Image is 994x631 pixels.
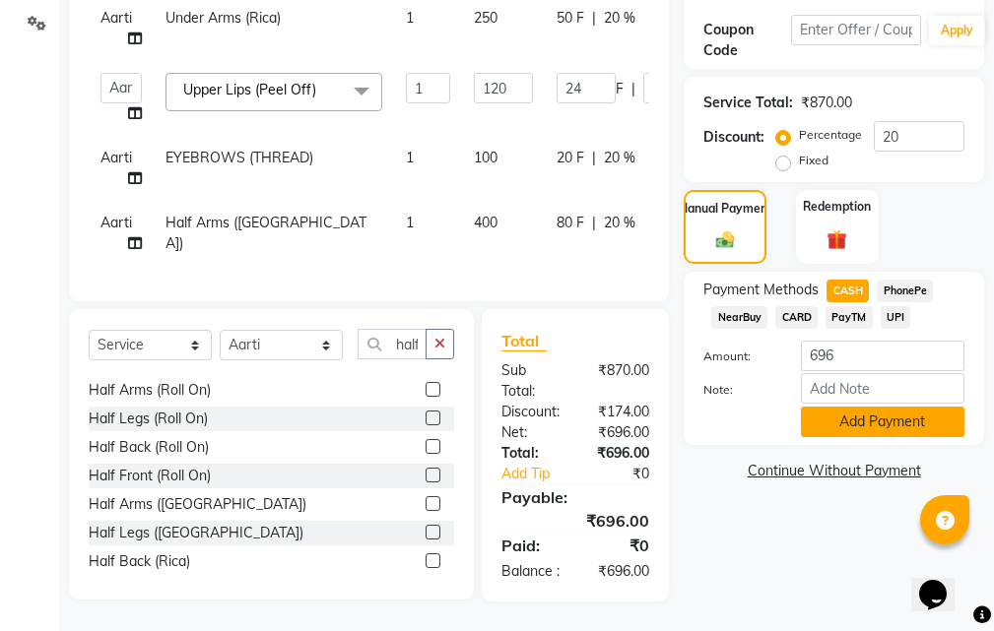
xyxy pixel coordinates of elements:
[678,200,772,218] label: Manual Payment
[89,409,208,429] div: Half Legs (Roll On)
[821,227,853,252] img: _gift.svg
[775,306,818,329] span: CARD
[487,509,664,533] div: ₹696.00
[487,561,575,582] div: Balance :
[877,280,933,302] span: PhonePe
[166,149,313,166] span: EYEBROWS (THREAD)
[487,360,575,402] div: Sub Total:
[575,534,664,557] div: ₹0
[575,561,664,582] div: ₹696.00
[703,20,790,61] div: Coupon Code
[688,461,980,481] a: Continue Without Payment
[487,534,575,557] div: Paid:
[487,485,664,509] div: Payable:
[406,9,414,27] span: 1
[604,213,635,233] span: 20 %
[703,127,764,148] div: Discount:
[631,79,635,99] span: |
[557,8,584,29] span: 50 F
[89,551,190,572] div: Half Back (Rica)
[791,15,921,45] input: Enter Offer / Coupon Code
[592,8,596,29] span: |
[826,306,873,329] span: PayTM
[183,81,316,98] span: Upper Lips (Peel Off)
[801,93,852,113] div: ₹870.00
[703,280,819,300] span: Payment Methods
[911,552,974,611] iframe: chat widget
[803,198,871,216] label: Redemption
[406,149,414,166] span: 1
[590,464,664,484] div: ₹0
[616,79,624,99] span: F
[474,149,497,166] span: 100
[703,93,793,113] div: Service Total:
[799,126,862,144] label: Percentage
[501,331,547,351] span: Total
[557,213,584,233] span: 80 F
[100,149,132,166] span: Aarti
[100,9,132,27] span: Aarti
[316,81,325,98] a: x
[881,306,911,329] span: UPI
[689,347,785,365] label: Amount:
[474,9,497,27] span: 250
[827,280,869,302] span: CASH
[89,466,211,486] div: Half Front (Roll On)
[592,213,596,233] span: |
[592,148,596,168] span: |
[474,214,497,231] span: 400
[89,437,209,458] div: Half Back (Roll On)
[358,329,427,359] input: Search or Scan
[406,214,414,231] span: 1
[711,306,767,329] span: NearBuy
[799,152,828,169] label: Fixed
[604,148,635,168] span: 20 %
[689,381,785,399] label: Note:
[604,8,635,29] span: 20 %
[89,494,306,515] div: Half Arms ([GEOGRAPHIC_DATA])
[929,16,985,45] button: Apply
[89,523,303,543] div: Half Legs ([GEOGRAPHIC_DATA])
[575,443,664,464] div: ₹696.00
[487,422,575,443] div: Net:
[710,229,740,250] img: _cash.svg
[575,402,664,422] div: ₹174.00
[801,341,964,371] input: Amount
[575,360,664,402] div: ₹870.00
[487,464,590,484] a: Add Tip
[575,422,664,443] div: ₹696.00
[100,214,132,231] span: Aarti
[801,407,964,437] button: Add Payment
[801,373,964,404] input: Add Note
[89,380,211,401] div: Half Arms (Roll On)
[166,9,281,27] span: Under Arms (Rica)
[487,443,575,464] div: Total:
[557,148,584,168] span: 20 F
[166,214,366,252] span: Half Arms ([GEOGRAPHIC_DATA])
[487,402,575,422] div: Discount:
